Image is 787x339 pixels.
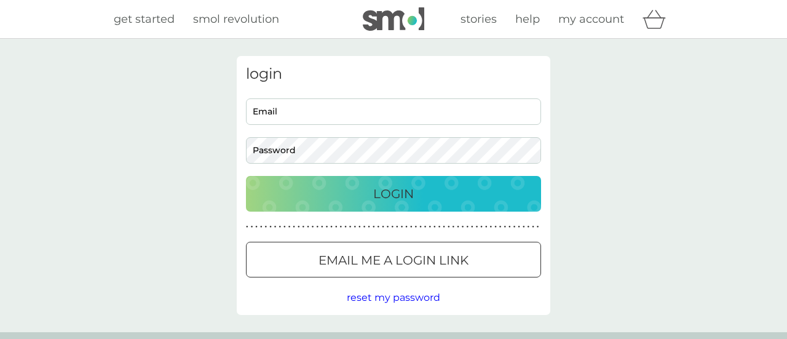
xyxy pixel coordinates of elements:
[508,224,511,230] p: ●
[471,224,473,230] p: ●
[363,7,424,31] img: smol
[391,224,393,230] p: ●
[321,224,323,230] p: ●
[558,12,624,26] span: my account
[293,224,295,230] p: ●
[515,12,540,26] span: help
[344,224,347,230] p: ●
[335,224,338,230] p: ●
[368,224,370,230] p: ●
[443,224,445,230] p: ●
[410,224,413,230] p: ●
[494,224,497,230] p: ●
[326,224,328,230] p: ●
[523,224,525,230] p: ●
[246,224,248,230] p: ●
[251,224,253,230] p: ●
[298,224,300,230] p: ●
[537,224,539,230] p: ●
[260,224,263,230] p: ●
[382,224,384,230] p: ●
[419,224,422,230] p: ●
[303,224,305,230] p: ●
[490,224,492,230] p: ●
[499,224,502,230] p: ●
[265,224,267,230] p: ●
[515,10,540,28] a: help
[340,224,342,230] p: ●
[354,224,356,230] p: ●
[114,10,175,28] a: get started
[532,224,534,230] p: ●
[279,224,281,230] p: ●
[193,12,279,26] span: smol revolution
[288,224,291,230] p: ●
[246,176,541,212] button: Login
[114,12,175,26] span: get started
[347,290,440,306] button: reset my password
[358,224,361,230] p: ●
[318,250,469,270] p: Email me a login link
[401,224,403,230] p: ●
[504,224,506,230] p: ●
[307,224,309,230] p: ●
[429,224,431,230] p: ●
[246,65,541,83] h3: login
[518,224,520,230] p: ●
[373,224,375,230] p: ●
[363,224,366,230] p: ●
[513,224,516,230] p: ●
[453,224,455,230] p: ●
[330,224,333,230] p: ●
[558,10,624,28] a: my account
[269,224,272,230] p: ●
[476,224,478,230] p: ●
[396,224,398,230] p: ●
[373,184,414,204] p: Login
[255,224,258,230] p: ●
[405,224,408,230] p: ●
[378,224,380,230] p: ●
[438,224,441,230] p: ●
[485,224,488,230] p: ●
[246,242,541,277] button: Email me a login link
[461,12,497,26] span: stories
[424,224,427,230] p: ●
[347,292,440,303] span: reset my password
[528,224,530,230] p: ●
[461,10,497,28] a: stories
[316,224,318,230] p: ●
[643,7,673,31] div: basket
[283,224,286,230] p: ●
[466,224,469,230] p: ●
[193,10,279,28] a: smol revolution
[433,224,436,230] p: ●
[448,224,450,230] p: ●
[462,224,464,230] p: ●
[387,224,389,230] p: ●
[312,224,314,230] p: ●
[274,224,277,230] p: ●
[415,224,417,230] p: ●
[480,224,483,230] p: ●
[349,224,352,230] p: ●
[457,224,459,230] p: ●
